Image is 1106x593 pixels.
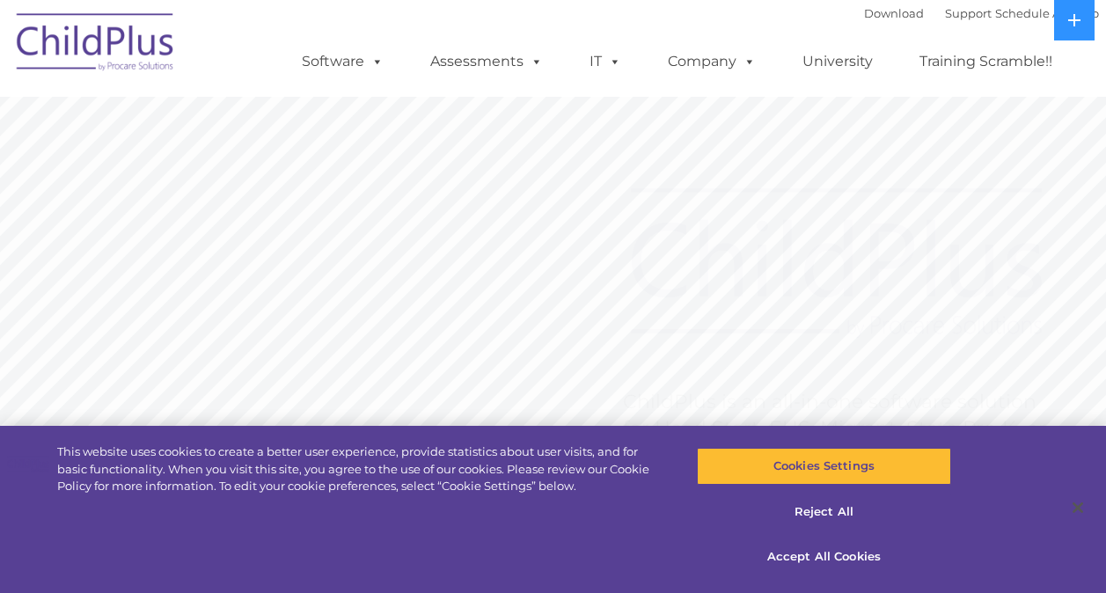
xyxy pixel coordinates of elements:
a: Schedule A Demo [995,6,1099,20]
button: Accept All Cookies [697,538,951,575]
a: University [785,44,890,79]
div: This website uses cookies to create a better user experience, provide statistics about user visit... [57,443,663,495]
a: IT [572,44,639,79]
a: Training Scramble!! [902,44,1070,79]
rs-layer: ChildPlus is an all-in-one software solution for Head Start, EHS, Migrant, State Pre-K, or other ... [623,389,1059,574]
a: Software [284,44,401,79]
img: ChildPlus by Procare Solutions [8,1,184,89]
a: Assessments [413,44,560,79]
button: Close [1058,488,1097,527]
button: Cookies Settings [697,448,951,485]
a: Download [864,6,924,20]
font: | [864,6,1099,20]
button: Reject All [697,494,951,531]
a: Support [945,6,992,20]
a: Company [650,44,773,79]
